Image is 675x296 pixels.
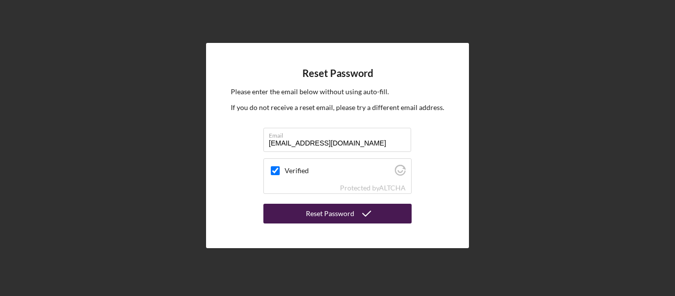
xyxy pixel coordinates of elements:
label: Email [269,128,411,139]
p: If you do not receive a reset email, please try a different email address. [231,102,444,113]
div: Reset Password [306,204,354,223]
p: Please enter the email below without using auto-fill. [231,86,444,97]
h4: Reset Password [302,68,373,79]
button: Reset Password [263,204,412,223]
a: Visit Altcha.org [379,184,406,192]
a: Visit Altcha.org [395,169,406,177]
div: Protected by [340,184,406,192]
label: Verified [285,167,392,175]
